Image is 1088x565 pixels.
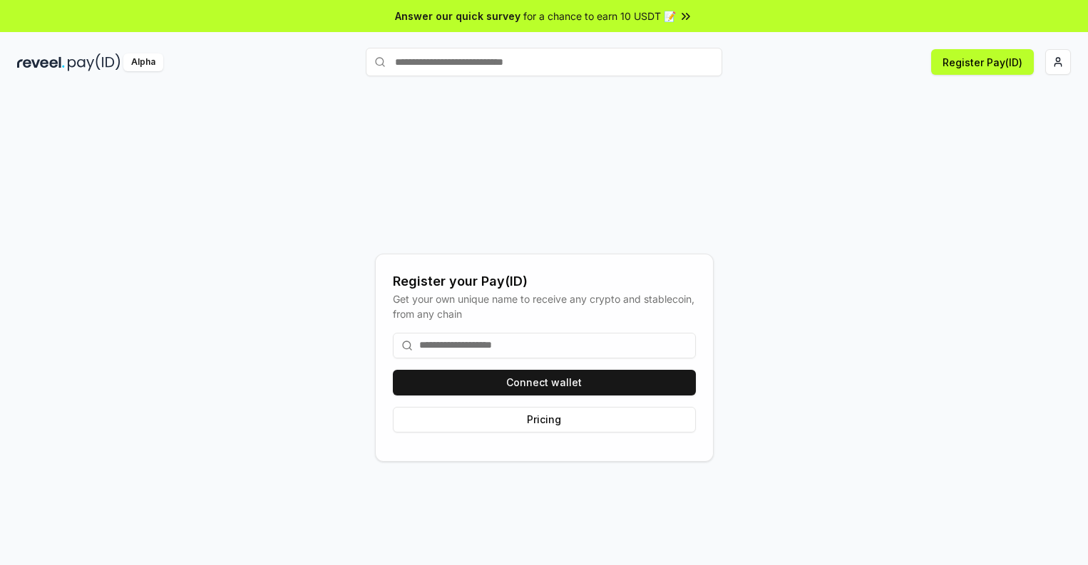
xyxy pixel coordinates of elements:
div: Get your own unique name to receive any crypto and stablecoin, from any chain [393,291,696,321]
span: for a chance to earn 10 USDT 📝 [523,9,676,24]
button: Register Pay(ID) [931,49,1034,75]
img: pay_id [68,53,120,71]
button: Connect wallet [393,370,696,395]
span: Answer our quick survey [395,9,520,24]
div: Alpha [123,53,163,71]
button: Pricing [393,407,696,432]
img: reveel_dark [17,53,65,71]
div: Register your Pay(ID) [393,271,696,291]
